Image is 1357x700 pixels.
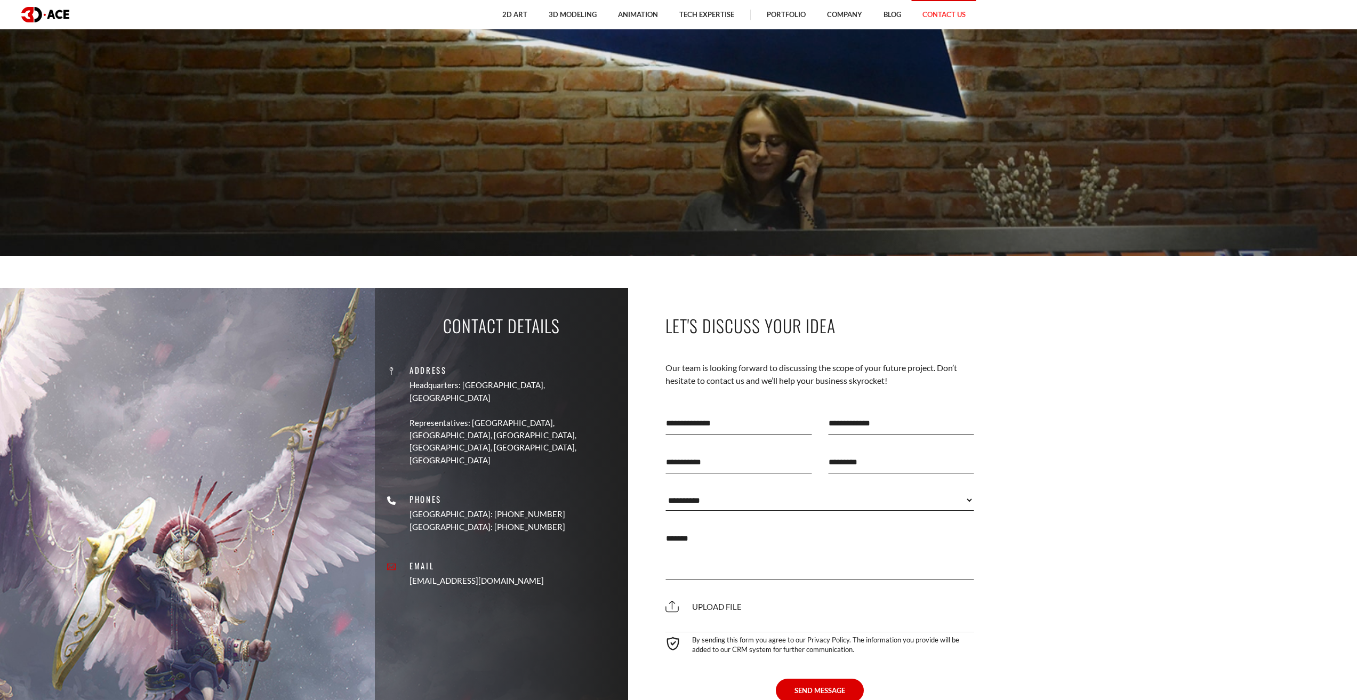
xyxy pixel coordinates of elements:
p: [GEOGRAPHIC_DATA]: [PHONE_NUMBER] [409,509,565,521]
p: Headquarters: [GEOGRAPHIC_DATA], [GEOGRAPHIC_DATA] [409,379,620,404]
p: Phones [409,493,565,505]
img: logo dark [21,7,69,22]
div: By sending this form you agree to our Privacy Policy. The information you provide will be added t... [665,632,975,654]
a: Headquarters: [GEOGRAPHIC_DATA], [GEOGRAPHIC_DATA] Representatives: [GEOGRAPHIC_DATA], [GEOGRAPHI... [409,379,620,466]
span: Upload file [665,602,742,612]
p: Email [409,560,544,572]
p: Let's Discuss Your Idea [665,313,975,337]
p: Address [409,364,620,376]
p: Contact Details [443,313,560,337]
p: [GEOGRAPHIC_DATA]: [PHONE_NUMBER] [409,521,565,533]
a: [EMAIL_ADDRESS][DOMAIN_NAME] [409,575,544,588]
p: Our team is looking forward to discussing the scope of your future project. Don’t hesitate to con... [665,361,975,388]
p: Representatives: [GEOGRAPHIC_DATA], [GEOGRAPHIC_DATA], [GEOGRAPHIC_DATA], [GEOGRAPHIC_DATA], [GEO... [409,417,620,467]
